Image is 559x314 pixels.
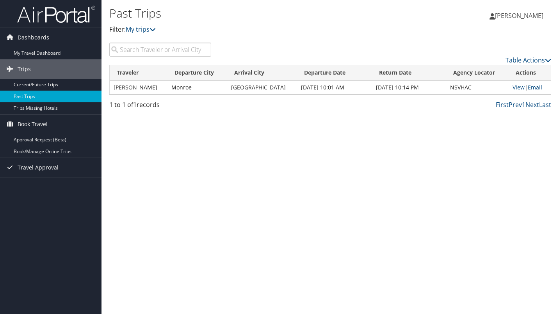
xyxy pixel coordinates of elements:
p: Filter: [109,25,404,35]
span: [PERSON_NAME] [495,11,543,20]
td: [PERSON_NAME] [110,80,167,95]
th: Traveler: activate to sort column ascending [110,65,167,80]
input: Search Traveler or Arrival City [109,43,211,57]
span: Travel Approval [18,158,59,177]
td: [GEOGRAPHIC_DATA] [227,80,297,95]
a: Next [525,100,539,109]
th: Return Date: activate to sort column ascending [372,65,446,80]
td: [DATE] 10:01 AM [297,80,372,95]
th: Departure City: activate to sort column ascending [167,65,227,80]
a: My trips [126,25,156,34]
th: Arrival City: activate to sort column ascending [227,65,297,80]
a: 1 [522,100,525,109]
a: First [496,100,509,109]
a: Email [528,84,542,91]
div: 1 to 1 of records [109,100,211,113]
h1: Past Trips [109,5,404,21]
span: Book Travel [18,114,48,134]
a: View [513,84,525,91]
th: Departure Date: activate to sort column ascending [297,65,372,80]
a: [PERSON_NAME] [490,4,551,27]
img: airportal-logo.png [17,5,95,23]
th: Actions [509,65,551,80]
th: Agency Locator: activate to sort column ascending [446,65,509,80]
a: Prev [509,100,522,109]
span: 1 [133,100,137,109]
a: Last [539,100,551,109]
a: Table Actions [506,56,551,64]
span: Dashboards [18,28,49,47]
span: Trips [18,59,31,79]
td: | [509,80,551,95]
td: Monroe [167,80,227,95]
td: [DATE] 10:14 PM [372,80,446,95]
td: NSVHAC [446,80,509,95]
